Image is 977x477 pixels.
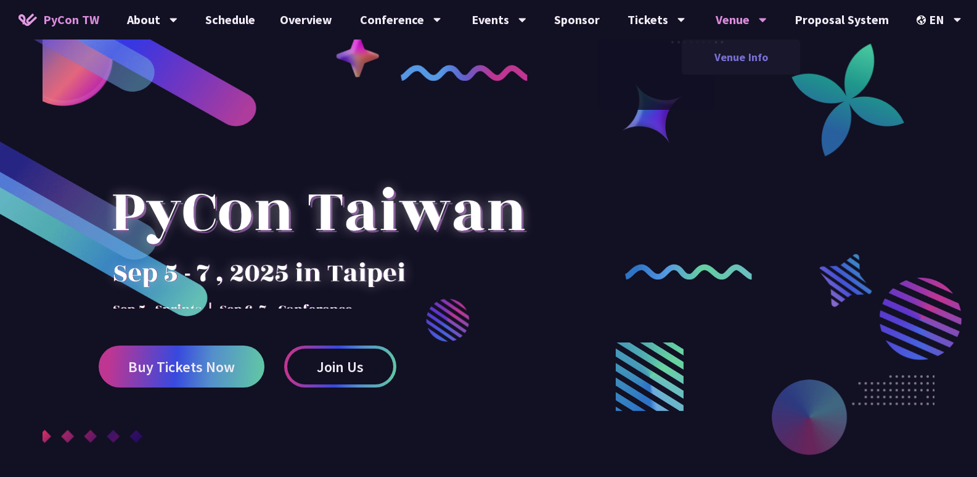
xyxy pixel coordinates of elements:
span: PyCon TW [43,10,99,29]
img: Home icon of PyCon TW 2025 [18,14,37,26]
img: Locale Icon [917,15,929,25]
img: curly-1.ebdbada.png [401,65,528,81]
a: Venue Info [682,43,800,72]
a: Buy Tickets Now [99,346,264,388]
a: Join Us [284,346,396,388]
a: PyCon TW [6,4,112,35]
span: Buy Tickets Now [128,359,235,375]
img: curly-2.e802c9f.png [625,264,752,280]
span: Join Us [317,359,364,375]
